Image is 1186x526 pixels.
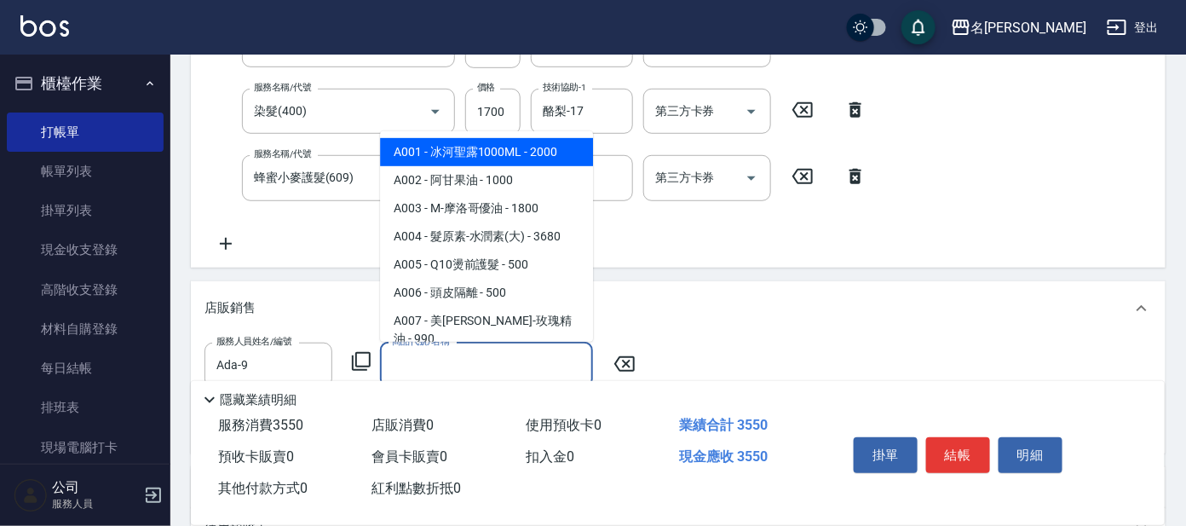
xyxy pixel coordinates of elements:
span: A002 - 阿甘果油 - 1000 [380,166,593,194]
a: 現場電腦打卡 [7,428,164,467]
button: 名[PERSON_NAME] [944,10,1093,45]
p: 服務人員 [52,496,139,512]
a: 排班表 [7,388,164,427]
span: 業績合計 3550 [680,417,769,433]
label: 價格 [477,81,495,94]
button: 櫃檯作業 [7,61,164,106]
a: 掛單列表 [7,191,164,230]
button: save [901,10,936,44]
span: A006 - 頭皮隔離 - 500 [380,279,593,307]
img: Logo [20,15,69,37]
img: Person [14,478,48,512]
span: A007 - 美[PERSON_NAME]-玫瑰精油 - 990 [380,307,593,353]
button: Open [422,98,449,125]
div: 店販銷售 [191,281,1166,336]
a: 每日結帳 [7,349,164,388]
button: Open [738,98,765,125]
button: 登出 [1100,12,1166,43]
span: 紅利點數折抵 0 [372,480,462,496]
button: Open [738,165,765,192]
label: 技術協助-1 [543,81,586,94]
a: 現金收支登錄 [7,230,164,269]
label: 服務名稱/代號 [254,147,311,160]
label: 服務人員姓名/編號 [216,335,291,348]
h5: 公司 [52,479,139,496]
button: 掛單 [854,437,918,473]
a: 打帳單 [7,113,164,152]
span: A005 - Q10燙前護髮 - 500 [380,251,593,279]
button: 結帳 [926,437,990,473]
p: 店販銷售 [204,299,256,317]
span: 扣入金 0 [526,448,574,465]
span: A001 - 冰河聖露1000ML - 2000 [380,138,593,166]
p: 隱藏業績明細 [220,391,296,409]
span: 使用預收卡 0 [526,417,602,433]
span: 會員卡販賣 0 [372,448,448,465]
a: 帳單列表 [7,152,164,191]
div: 名[PERSON_NAME] [971,17,1086,38]
span: A003 - M-摩洛哥優油 - 1800 [380,194,593,223]
span: 現金應收 3550 [680,448,769,465]
span: 店販消費 0 [372,417,435,433]
label: 服務名稱/代號 [254,81,311,94]
span: A004 - 髮原素-水潤素(大) - 3680 [380,223,593,251]
button: 明細 [999,437,1062,473]
span: 服務消費 3550 [218,417,303,433]
span: 其他付款方式 0 [218,480,308,496]
label: 商品代號/名稱 [392,335,449,348]
a: 高階收支登錄 [7,270,164,309]
a: 材料自購登錄 [7,309,164,349]
span: 預收卡販賣 0 [218,448,294,465]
